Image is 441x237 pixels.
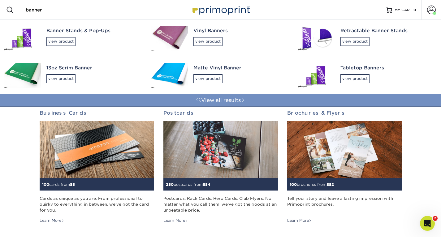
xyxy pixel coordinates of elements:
a: Retractable Banner Standsview product [294,20,441,57]
div: Postcards. Rack Cards. Hero Cards. Club Flyers. No matter what you call them, we've got the goods... [163,195,278,213]
span: 8 [72,182,75,187]
span: 0 [413,8,416,12]
div: Matte Vinyl Banner [193,64,287,72]
h2: Business Cards [40,110,154,116]
a: Postcards 250postcards from$54 Postcards. Rack Cards. Hero Cards. Club Flyers. No matter what you... [163,110,278,223]
div: Retractable Banner Stands [340,27,434,34]
img: 13oz Scrim Banner [4,63,41,88]
img: Retractable Banner Stands [298,26,335,51]
span: 250 [166,182,174,187]
img: Vinyl Banners [151,26,188,51]
span: $ [70,182,72,187]
a: Matte Vinyl Bannerview product [147,57,294,94]
h2: Postcards [163,110,278,116]
a: Vinyl Bannersview product [147,20,294,57]
iframe: Intercom live chat [420,216,435,231]
span: $ [326,182,329,187]
div: Vinyl Banners [193,27,287,34]
img: Primoprint [190,3,252,16]
img: Tabletop Banners [298,63,335,88]
img: Postcards [163,121,278,178]
span: 54 [205,182,210,187]
div: Learn More [163,218,188,223]
a: Tabletop Bannersview product [294,57,441,94]
small: postcards from [166,182,210,187]
div: view product [46,37,76,46]
span: MY CART [395,7,412,13]
img: Business Cards [40,121,154,178]
div: Learn More [40,218,64,223]
img: Banner Stands & Pop-Ups [4,26,41,51]
span: 2 [433,216,438,221]
span: 100 [290,182,297,187]
div: view product [193,74,223,83]
div: 13oz Scrim Banner [46,64,140,72]
div: view product [193,37,223,46]
small: cards from [42,182,75,187]
div: Tabletop Banners [340,64,434,72]
input: SEARCH PRODUCTS..... [25,6,85,14]
div: view product [46,74,76,83]
h2: Brochures & Flyers [287,110,402,116]
div: Cards as unique as you are. From professional to quirky to everything in between, we've got the c... [40,195,154,213]
div: Banner Stands & Pop-Ups [46,27,140,34]
small: brochures from [290,182,334,187]
span: $ [203,182,205,187]
img: Matte Vinyl Banner [151,63,188,88]
a: Business Cards 100cards from$8 Cards as unique as you are. From professional to quirky to everyth... [40,110,154,223]
div: view product [340,37,370,46]
div: Tell your story and leave a lasting impression with Primoprint brochures. [287,195,402,213]
span: 52 [329,182,334,187]
span: 100 [42,182,49,187]
div: view product [340,74,370,83]
img: Brochures & Flyers [287,121,402,178]
div: Learn More [287,218,312,223]
a: Brochures & Flyers 100brochures from$52 Tell your story and leave a lasting impression with Primo... [287,110,402,223]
